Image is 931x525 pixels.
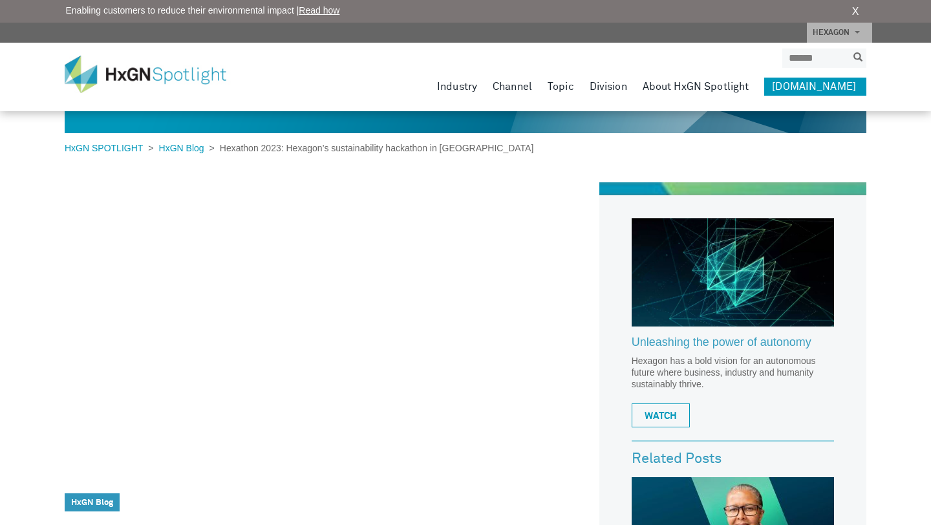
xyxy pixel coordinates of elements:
[852,4,859,19] a: X
[65,142,533,155] div: > >
[71,498,113,507] a: HxGN Blog
[299,5,339,16] a: Read how
[65,56,246,93] img: HxGN Spotlight
[632,403,690,427] a: WATCH
[632,451,834,467] h3: Related Posts
[632,355,834,390] p: Hexagon has a bold vision for an autonomous future where business, industry and humanity sustaina...
[548,78,574,96] a: Topic
[154,143,209,153] a: HxGN Blog
[215,143,534,153] span: Hexathon 2023: Hexagon’s sustainability hackathon in [GEOGRAPHIC_DATA]
[807,23,872,43] a: HEXAGON
[632,336,834,356] a: Unleashing the power of autonomy
[764,78,866,96] a: [DOMAIN_NAME]
[493,78,532,96] a: Channel
[632,218,834,327] img: Hexagon_CorpVideo_Pod_RR_2.jpg
[65,143,148,153] a: HxGN SPOTLIGHT
[590,78,627,96] a: Division
[643,78,749,96] a: About HxGN Spotlight
[437,78,477,96] a: Industry
[65,182,593,480] iframe: YouTube video player
[66,4,340,17] span: Enabling customers to reduce their environmental impact |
